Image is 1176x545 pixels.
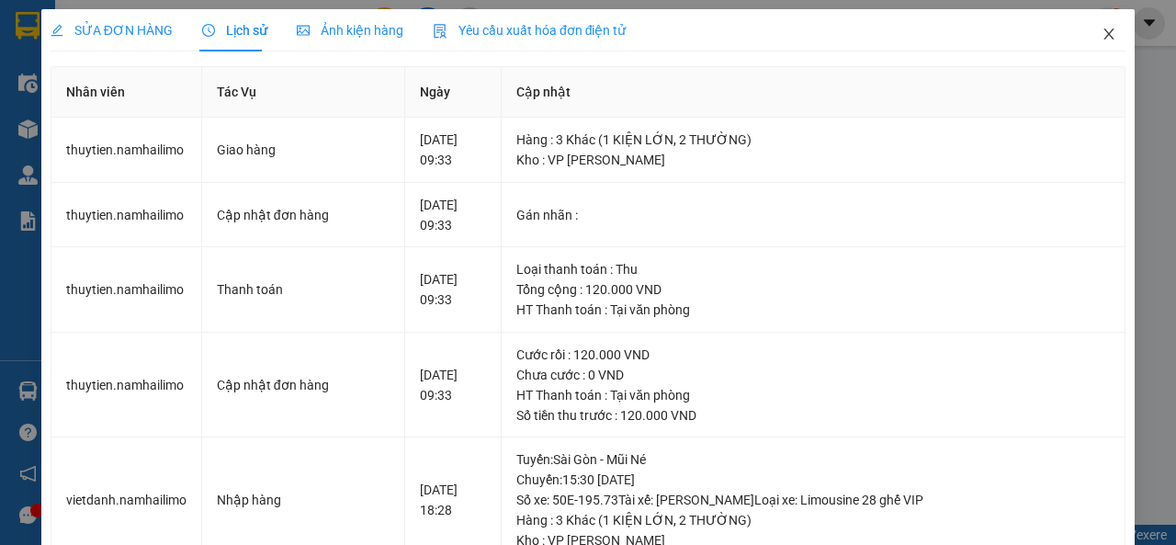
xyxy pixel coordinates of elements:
span: SỬA ĐƠN HÀNG [51,23,173,38]
div: Thanh toán [217,279,390,300]
th: Tác Vụ [202,67,405,118]
div: Kho : VP [PERSON_NAME] [516,150,1110,170]
span: Yêu cầu xuất hóa đơn điện tử [433,23,627,38]
div: [DATE] 09:33 [420,365,487,405]
td: thuytien.namhailimo [51,183,202,248]
div: [DATE] 18:28 [420,480,487,520]
img: icon [433,24,447,39]
div: Hàng : 3 Khác (1 KIỆN LỚN, 2 THƯỜNG) [516,130,1110,150]
div: HT Thanh toán : Tại văn phòng [516,385,1110,405]
span: clock-circle [202,24,215,37]
td: thuytien.namhailimo [51,333,202,438]
th: Cập nhật [502,67,1125,118]
div: Hàng : 3 Khác (1 KIỆN LỚN, 2 THƯỜNG) [516,510,1110,530]
span: picture [297,24,310,37]
div: HT Thanh toán : Tại văn phòng [516,300,1110,320]
span: Lịch sử [202,23,267,38]
div: Cập nhật đơn hàng [217,205,390,225]
th: Ngày [405,67,503,118]
div: [DATE] 09:33 [420,195,487,235]
td: thuytien.namhailimo [51,118,202,183]
td: thuytien.namhailimo [51,247,202,333]
div: Cập nhật đơn hàng [217,375,390,395]
div: Loại thanh toán : Thu [516,259,1110,279]
span: close [1102,27,1116,41]
div: Giao hàng [217,140,390,160]
div: Nhập hàng [217,490,390,510]
div: Tổng cộng : 120.000 VND [516,279,1110,300]
div: Gán nhãn : [516,205,1110,225]
div: Số tiền thu trước : 120.000 VND [516,405,1110,426]
th: Nhân viên [51,67,202,118]
span: Ảnh kiện hàng [297,23,403,38]
div: Tuyến : Sài Gòn - Mũi Né Chuyến: 15:30 [DATE] Số xe: 50E-195.73 Tài xế: [PERSON_NAME] Loại xe: Li... [516,449,1110,510]
div: Chưa cước : 0 VND [516,365,1110,385]
span: edit [51,24,63,37]
button: Close [1083,9,1135,61]
div: [DATE] 09:33 [420,269,487,310]
div: Cước rồi : 120.000 VND [516,345,1110,365]
div: [DATE] 09:33 [420,130,487,170]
